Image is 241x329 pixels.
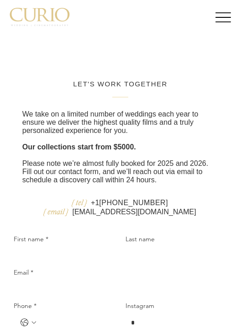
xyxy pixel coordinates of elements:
label: Email [14,269,33,276]
nav: Site [215,9,231,25]
span: Our collections start from $5000. [22,143,136,151]
label: Instagram [126,302,154,310]
button: Phone. Phone. Select a country code [19,317,37,328]
label: Phone [14,302,37,310]
label: Last name [126,235,155,243]
span: We take on a limited number of weddings each year to ensure we deliver the highest quality films ... [22,110,199,134]
input: Last name [126,247,221,265]
input: First name [14,247,109,265]
a: [EMAIL_ADDRESS][DOMAIN_NAME] [72,208,196,216]
button: Menu [215,9,231,25]
span: [PHONE_NUMBER] [99,199,168,207]
a: +1[PHONE_NUMBER] [91,199,168,207]
span: Please note we’re almost fully booked for 2025 and 2026. Fill out our contact form, and we’ll rea... [22,159,208,184]
img: C_Logo.png [10,8,70,27]
input: Email [14,280,221,298]
span: { email } [43,207,68,216]
label: First name [14,235,48,243]
span: LET'S WORK TOGETHER [73,80,168,88]
span: { tel } [72,198,87,207]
